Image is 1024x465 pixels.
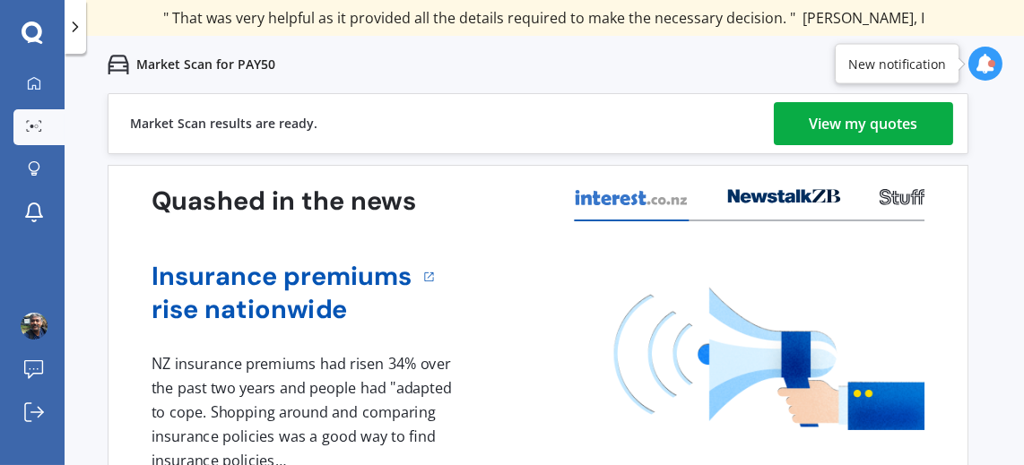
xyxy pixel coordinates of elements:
a: Insurance premiums [152,260,412,293]
p: Market Scan for PAY50 [136,56,275,73]
img: car.f15378c7a67c060ca3f3.svg [108,54,129,75]
img: media image [614,288,924,430]
div: View my quotes [810,102,918,145]
a: rise nationwide [152,293,412,326]
a: View my quotes [774,102,953,145]
h3: Quashed in the news [152,185,416,219]
div: New notification [848,55,946,73]
div: Market Scan results are ready. [130,94,317,153]
img: ACg8ocLbUnZa5WpBcfM_deaZHOqvbSd6row33BULhj-tLv7pFL--1-rq=s96-c [21,313,48,340]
